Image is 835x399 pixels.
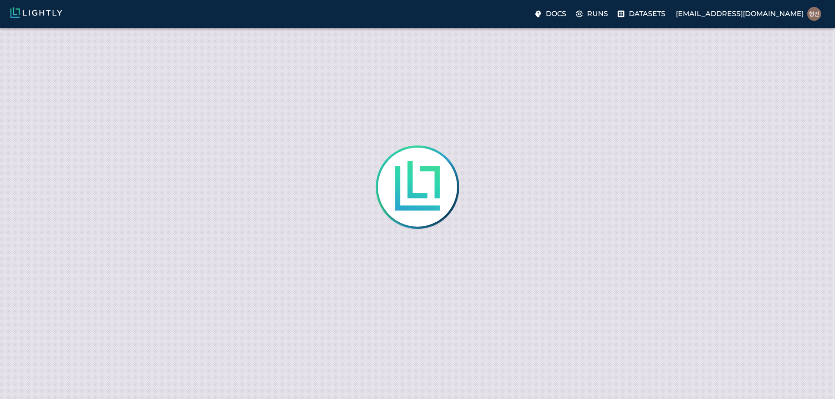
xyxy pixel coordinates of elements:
[10,7,62,18] img: Lightly
[532,6,570,22] label: Docs
[587,9,608,19] p: Runs
[387,157,448,217] img: Lightly is loading
[807,7,821,21] img: 김형진
[672,4,825,23] label: [EMAIL_ADDRESS][DOMAIN_NAME]김형진
[676,9,804,19] p: [EMAIL_ADDRESS][DOMAIN_NAME]
[546,9,566,19] p: Docs
[629,9,665,19] p: Datasets
[615,6,669,22] label: Datasets
[573,6,611,22] label: Runs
